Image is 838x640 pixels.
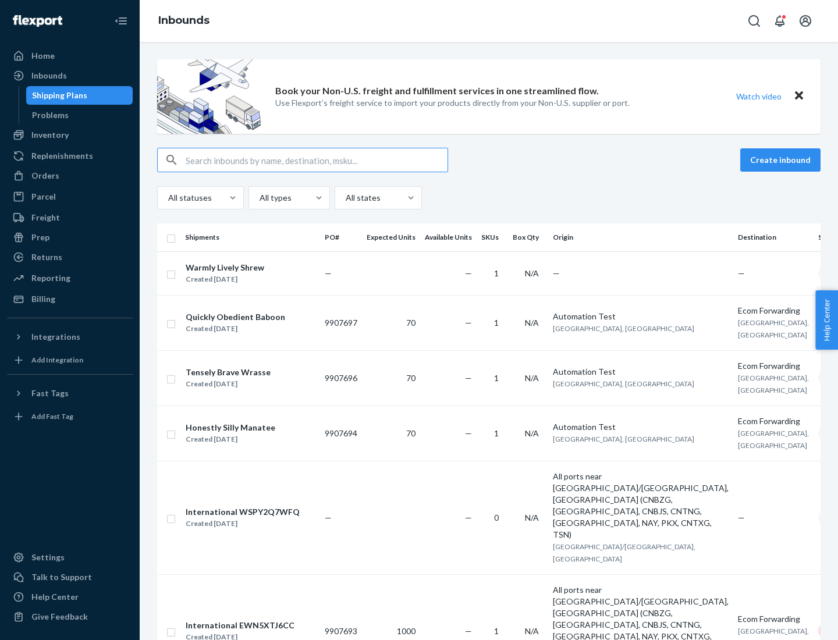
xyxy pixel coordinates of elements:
div: Help Center [31,591,79,603]
span: N/A [525,513,539,522]
div: Tensely Brave Wrasse [186,367,271,378]
div: Created [DATE] [186,433,275,445]
span: — [465,626,472,636]
th: PO# [320,223,362,251]
a: Add Integration [7,351,133,369]
th: Available Units [420,223,477,251]
div: Billing [31,293,55,305]
div: Created [DATE] [186,518,300,529]
div: Ecom Forwarding [738,415,809,427]
div: International EWN5XTJ6CC [186,620,294,631]
div: Home [31,50,55,62]
button: Close [791,88,807,105]
div: Quickly Obedient Baboon [186,311,285,323]
th: SKUs [477,223,508,251]
div: Settings [31,552,65,563]
div: Shipping Plans [32,90,87,101]
div: Ecom Forwarding [738,305,809,317]
span: [GEOGRAPHIC_DATA], [GEOGRAPHIC_DATA] [738,374,809,394]
div: Created [DATE] [186,323,285,335]
div: Created [DATE] [186,378,271,390]
span: — [325,268,332,278]
span: — [465,428,472,438]
span: [GEOGRAPHIC_DATA], [GEOGRAPHIC_DATA] [553,435,694,443]
div: Automation Test [553,421,729,433]
th: Destination [733,223,814,251]
span: — [553,268,560,278]
span: N/A [525,373,539,383]
a: Replenishments [7,147,133,165]
div: Replenishments [31,150,93,162]
span: 1 [494,428,499,438]
a: Shipping Plans [26,86,133,105]
a: Billing [7,290,133,308]
a: Reporting [7,269,133,287]
span: — [465,513,472,522]
input: Search inbounds by name, destination, msku... [186,148,448,172]
th: Origin [548,223,733,251]
span: [GEOGRAPHIC_DATA], [GEOGRAPHIC_DATA] [553,379,694,388]
span: N/A [525,626,539,636]
th: Shipments [180,223,320,251]
div: Prep [31,232,49,243]
div: Add Integration [31,355,83,365]
input: All states [345,192,346,204]
a: Inventory [7,126,133,144]
div: Inventory [31,129,69,141]
a: Freight [7,208,133,227]
span: 0 [494,513,499,522]
span: 1 [494,626,499,636]
input: All types [258,192,260,204]
span: 70 [406,318,416,328]
span: [GEOGRAPHIC_DATA]/[GEOGRAPHIC_DATA], [GEOGRAPHIC_DATA] [553,542,695,563]
td: 9907696 [320,350,362,406]
span: — [738,513,745,522]
button: Fast Tags [7,384,133,403]
span: — [465,318,472,328]
a: Add Fast Tag [7,407,133,426]
img: Flexport logo [13,15,62,27]
span: 1 [494,373,499,383]
p: Book your Non-U.S. freight and fulfillment services in one streamlined flow. [275,84,599,98]
a: Returns [7,248,133,266]
button: Create inbound [740,148,821,172]
button: Give Feedback [7,607,133,626]
div: Give Feedback [31,611,88,623]
span: 1000 [397,626,416,636]
div: Freight [31,212,60,223]
a: Inbounds [7,66,133,85]
span: N/A [525,318,539,328]
a: Parcel [7,187,133,206]
button: Open Search Box [743,9,766,33]
span: — [465,373,472,383]
a: Inbounds [158,14,210,27]
button: Close Navigation [109,9,133,33]
button: Open account menu [794,9,817,33]
p: Use Flexport’s freight service to import your products directly from your Non-U.S. supplier or port. [275,97,630,109]
th: Expected Units [362,223,420,251]
a: Prep [7,228,133,247]
a: Problems [26,106,133,125]
div: Add Fast Tag [31,411,73,421]
div: Ecom Forwarding [738,613,809,625]
div: Ecom Forwarding [738,360,809,372]
div: Integrations [31,331,80,343]
span: N/A [525,268,539,278]
div: Talk to Support [31,571,92,583]
input: All statuses [167,192,168,204]
span: — [325,513,332,522]
div: Orders [31,170,59,182]
button: Open notifications [768,9,791,33]
a: Orders [7,166,133,185]
div: Automation Test [553,311,729,322]
div: All ports near [GEOGRAPHIC_DATA]/[GEOGRAPHIC_DATA], [GEOGRAPHIC_DATA] (CNBZG, [GEOGRAPHIC_DATA], ... [553,471,729,541]
span: 1 [494,318,499,328]
span: 1 [494,268,499,278]
button: Watch video [729,88,789,105]
th: Box Qty [508,223,548,251]
div: Honestly Silly Manatee [186,422,275,433]
button: Integrations [7,328,133,346]
a: Talk to Support [7,568,133,586]
div: Problems [32,109,69,121]
div: Fast Tags [31,387,69,399]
